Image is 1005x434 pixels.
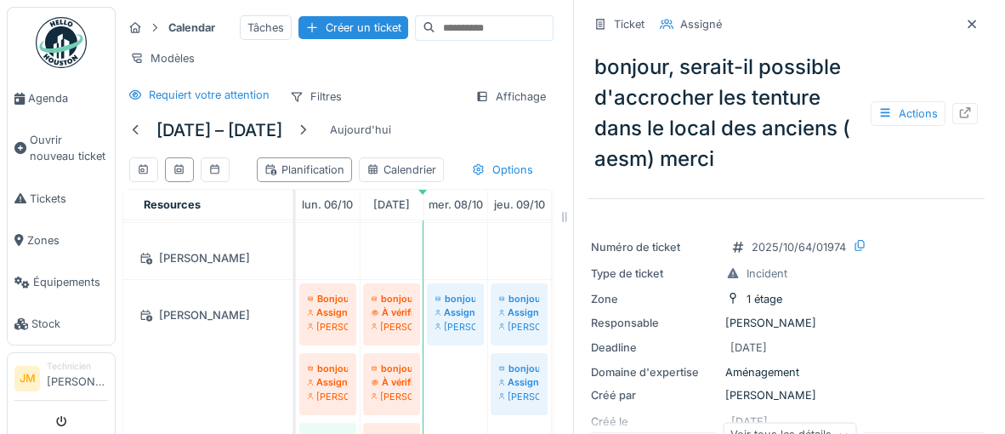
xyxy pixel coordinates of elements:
[308,362,348,375] div: bonjour serait-il possible de remettre un morceau de [PERSON_NAME] prés du radiateur de la classe...
[747,291,782,307] div: 1 étage
[298,16,408,39] div: Créer un ticket
[14,360,108,401] a: JM Technicien[PERSON_NAME]
[323,118,398,141] div: Aujourd'hui
[8,119,115,177] a: Ouvrir nouveau ticket
[464,157,541,182] div: Options
[435,292,475,306] div: bonjour, serait-il possible d'accrocher les tenture dans le local des anciens ( aesm) merci
[240,15,292,40] div: Tâches
[298,193,357,216] a: 6 octobre 2025
[591,291,718,307] div: Zone
[133,248,282,269] div: [PERSON_NAME]
[122,46,202,71] div: Modèles
[308,292,348,306] div: Bonjour Depuis les grandes vacances, Il y a un problème avec le rideau côté primaire ( pour redes...
[591,364,981,380] div: Aménagement
[369,193,414,216] a: 7 octobre 2025
[8,77,115,119] a: Agenda
[499,390,539,403] div: [PERSON_NAME]
[308,375,348,389] div: Assigné
[30,191,108,207] span: Tickets
[591,239,718,255] div: Numéro de ticket
[499,320,539,334] div: [PERSON_NAME]
[282,84,349,109] div: Filtres
[468,84,554,109] div: Affichage
[499,375,539,389] div: Assigné
[372,292,412,306] div: bonjour serait-il possible de changer le néon de levier qui est dans la cave prés de l'ascenseur ...
[871,101,945,126] div: Actions
[614,16,644,32] div: Ticket
[308,390,348,403] div: [PERSON_NAME]
[747,266,787,282] div: Incident
[47,360,108,397] li: [PERSON_NAME]
[499,306,539,319] div: Assigné
[730,340,767,356] div: [DATE]
[591,315,718,331] div: Responsable
[162,20,222,36] strong: Calendar
[588,45,985,181] div: bonjour, serait-il possible d'accrocher les tenture dans le local des anciens ( aesm) merci
[591,340,718,356] div: Deadline
[680,16,722,32] div: Assigné
[30,132,108,164] span: Ouvrir nouveau ticket
[8,220,115,261] a: Zones
[435,306,475,319] div: Assigné
[591,266,718,282] div: Type de ticket
[144,198,201,211] span: Resources
[591,364,718,380] div: Domaine d'expertise
[372,390,412,403] div: [PERSON_NAME]
[372,306,412,319] div: À vérifier
[8,178,115,220] a: Tickets
[591,315,981,331] div: [PERSON_NAME]
[424,193,487,216] a: 8 octobre 2025
[28,90,108,106] span: Agenda
[27,232,108,248] span: Zones
[47,360,108,373] div: Technicien
[752,239,846,255] div: 2025/10/64/01974
[499,292,539,306] div: bonjour, serait-il possible de déposer dans le fond du grand réfectoire 6 praticables de 40 cm merci
[308,306,348,319] div: Assigné
[156,120,282,140] h5: [DATE] – [DATE]
[372,362,412,375] div: bonjour serait-il possible de changer un néon sur le palier d'escalier pour descendre dans la cav...
[8,303,115,345] a: Stock
[435,320,475,334] div: [PERSON_NAME]
[591,387,718,403] div: Créé par
[372,375,412,389] div: À vérifier
[366,162,436,178] div: Calendrier
[8,261,115,303] a: Équipements
[133,305,282,326] div: [PERSON_NAME]
[33,274,108,290] span: Équipements
[149,87,270,103] div: Requiert votre attention
[372,320,412,334] div: [PERSON_NAME]
[264,162,344,178] div: Planification
[499,362,539,375] div: bonjour, serait-il possible de monté dans le grand réfectoire 20 grilles d'exposition du même mod...
[591,387,981,403] div: [PERSON_NAME]
[14,366,40,391] li: JM
[308,320,348,334] div: [PERSON_NAME]
[490,193,549,216] a: 9 octobre 2025
[36,17,87,68] img: Badge_color-CXgf-gQk.svg
[31,316,108,332] span: Stock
